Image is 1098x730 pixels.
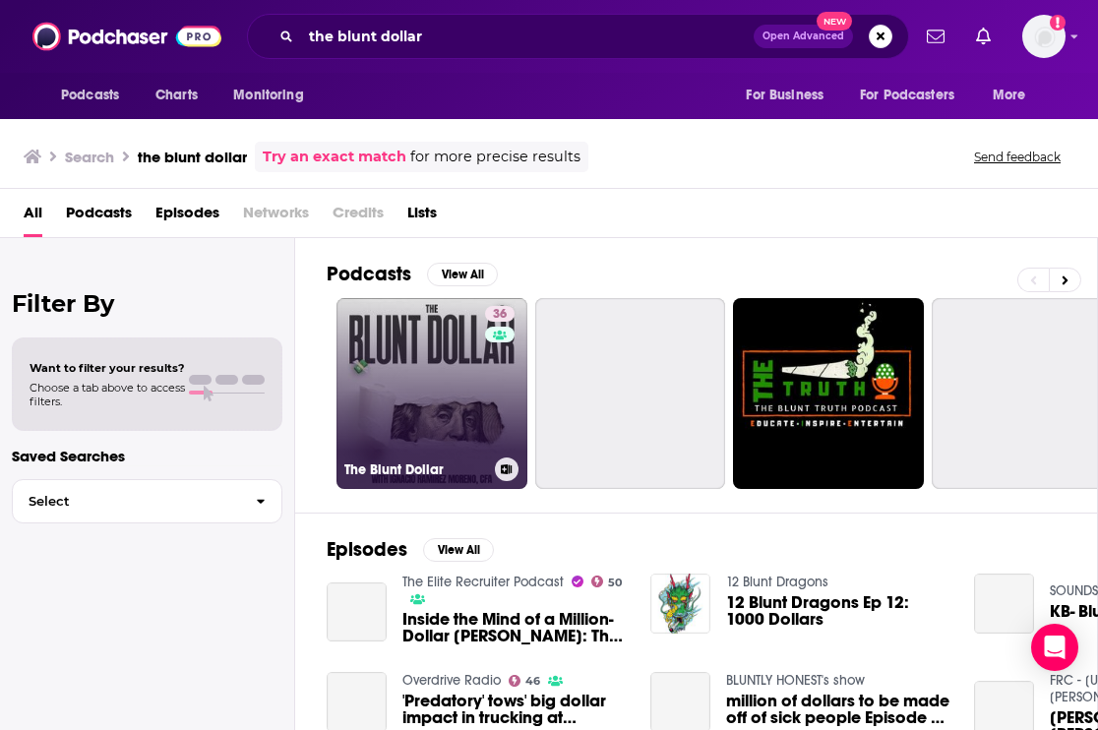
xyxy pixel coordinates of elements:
button: open menu [847,77,983,114]
button: Show profile menu [1022,15,1066,58]
a: Try an exact match [263,146,406,168]
a: The Elite Recruiter Podcast [402,574,564,590]
a: Show notifications dropdown [968,20,999,53]
button: open menu [979,77,1051,114]
button: Open AdvancedNew [754,25,853,48]
h2: Podcasts [327,262,411,286]
a: Inside the Mind of a Million-Dollar Biller: The Blunt Truth of how to Succeed with Rich Rosen [327,582,387,642]
span: For Podcasters [860,82,954,109]
span: Want to filter your results? [30,361,185,375]
span: Monitoring [233,82,303,109]
a: Overdrive Radio [402,672,501,689]
img: Podchaser - Follow, Share and Rate Podcasts [32,18,221,55]
a: 'Predatory' tows' big dollar impact in trucking at roadside, or as blunt end of the parking shortage [402,693,627,726]
span: 50 [608,578,622,587]
span: Networks [243,197,309,237]
span: Credits [333,197,384,237]
button: View All [423,538,494,562]
span: Open Advanced [762,31,844,41]
span: Charts [155,82,198,109]
h3: Search [65,148,114,166]
button: View All [427,263,498,286]
a: BLUNTLY HONEST's show [726,672,865,689]
span: 46 [525,677,540,686]
span: New [817,12,852,30]
p: Saved Searches [12,447,282,465]
h3: The Blunt Dollar [344,461,487,478]
h2: Episodes [327,537,407,562]
span: More [993,82,1026,109]
a: 36The Blunt Dollar [336,298,527,489]
h2: Filter By [12,289,282,318]
svg: Add a profile image [1050,15,1066,30]
a: million of dollars to be made off of sick people Episode 12 - BLUNTLY HONEST's show [726,693,950,726]
span: Inside the Mind of a Million-Dollar [PERSON_NAME]: The Blunt Truth of how to Succeed with [PERSON... [402,611,627,644]
button: Send feedback [968,149,1067,165]
span: For Business [746,82,823,109]
button: open menu [219,77,329,114]
span: Choose a tab above to access filters. [30,381,185,408]
button: open menu [47,77,145,114]
span: for more precise results [410,146,580,168]
a: Inside the Mind of a Million-Dollar Biller: The Blunt Truth of how to Succeed with Rich Rosen [402,611,627,644]
img: 12 Blunt Dragons Ep 12: 1000 Dollars [650,574,710,634]
a: Show notifications dropdown [919,20,952,53]
span: 36 [493,305,507,325]
a: Podcasts [66,197,132,237]
input: Search podcasts, credits, & more... [301,21,754,52]
a: Charts [143,77,210,114]
span: Select [13,495,240,508]
a: 36 [485,306,515,322]
a: 46 [509,675,541,687]
a: KB- Bluntly / 20DollarBeats [974,574,1034,634]
div: Open Intercom Messenger [1031,624,1078,671]
a: 12 Blunt Dragons [726,574,828,590]
h3: the blunt dollar [138,148,247,166]
div: Search podcasts, credits, & more... [247,14,909,59]
a: All [24,197,42,237]
a: Episodes [155,197,219,237]
a: Lists [407,197,437,237]
button: open menu [732,77,848,114]
a: PodcastsView All [327,262,498,286]
button: Select [12,479,282,523]
img: User Profile [1022,15,1066,58]
span: Logged in as bjonesvested [1022,15,1066,58]
a: 50 [591,576,623,587]
a: 12 Blunt Dragons Ep 12: 1000 Dollars [726,594,950,628]
a: EpisodesView All [327,537,494,562]
span: Podcasts [61,82,119,109]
